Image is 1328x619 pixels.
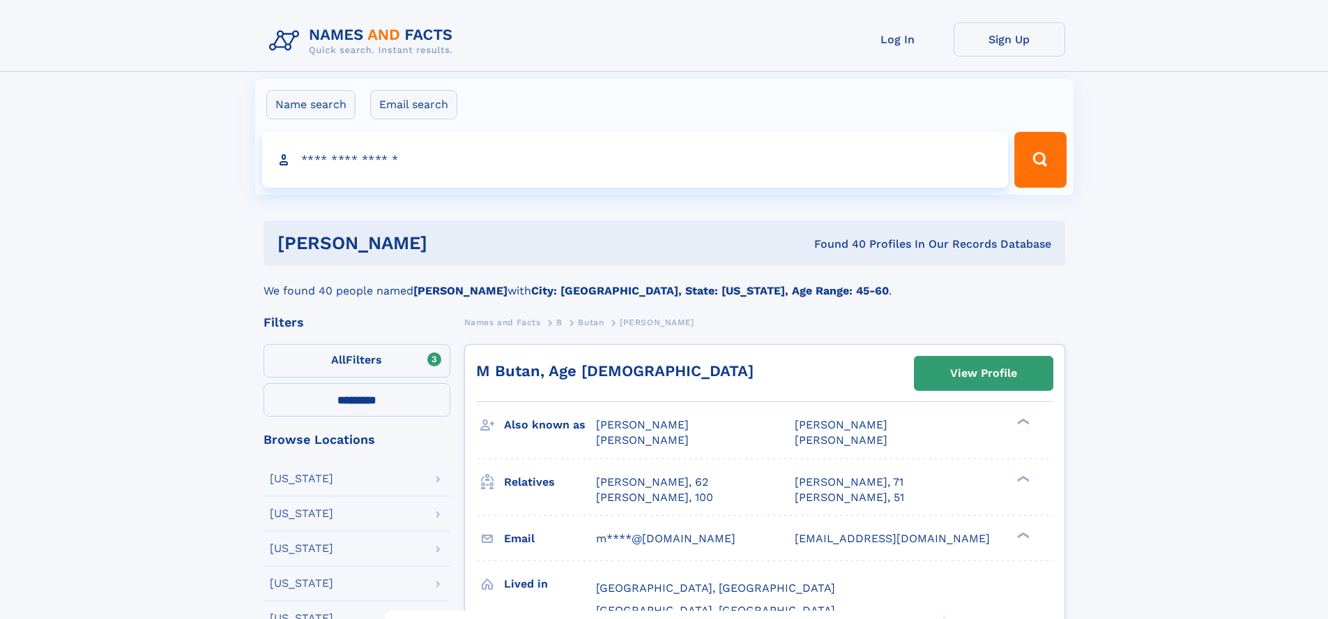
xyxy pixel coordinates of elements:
span: Butan [578,318,604,327]
span: [PERSON_NAME] [620,318,694,327]
a: View Profile [915,357,1053,390]
h3: Also known as [504,413,596,437]
span: [PERSON_NAME] [795,433,887,447]
div: ❯ [1014,417,1030,426]
span: [EMAIL_ADDRESS][DOMAIN_NAME] [795,532,990,545]
h1: [PERSON_NAME] [277,234,621,252]
span: All [331,353,346,366]
div: Filters [264,316,450,329]
a: Names and Facts [464,313,541,331]
div: ❯ [1014,474,1030,483]
div: [US_STATE] [270,508,333,519]
div: We found 40 people named with . [264,266,1065,299]
div: ❯ [1014,530,1030,539]
a: [PERSON_NAME], 100 [596,490,713,505]
span: B [556,318,563,327]
span: [PERSON_NAME] [596,433,689,447]
label: Filters [264,344,450,378]
h3: Email [504,527,596,551]
a: [PERSON_NAME], 51 [795,490,904,505]
h3: Lived in [504,572,596,596]
label: Name search [266,90,356,119]
span: [GEOGRAPHIC_DATA], [GEOGRAPHIC_DATA] [596,581,835,595]
button: Search Button [1014,132,1066,188]
span: [PERSON_NAME] [795,418,887,431]
div: Found 40 Profiles In Our Records Database [620,237,1051,252]
div: View Profile [950,357,1017,389]
a: [PERSON_NAME], 62 [596,475,708,490]
a: B [556,313,563,331]
input: search input [262,132,1009,188]
a: [PERSON_NAME], 71 [795,475,903,490]
b: City: [GEOGRAPHIC_DATA], State: [US_STATE], Age Range: 45-60 [531,284,889,297]
a: Sign Up [954,22,1065,57]
div: [US_STATE] [270,543,333,554]
label: Email search [370,90,457,119]
h3: Relatives [504,470,596,494]
a: Butan [578,313,604,331]
div: [US_STATE] [270,578,333,589]
a: Log In [842,22,954,57]
span: [PERSON_NAME] [596,418,689,431]
span: [GEOGRAPHIC_DATA], [GEOGRAPHIC_DATA] [596,604,835,617]
div: [US_STATE] [270,473,333,484]
div: Browse Locations [264,433,450,446]
img: Logo Names and Facts [264,22,464,60]
b: [PERSON_NAME] [413,284,507,297]
a: M Butan, Age [DEMOGRAPHIC_DATA] [476,362,754,380]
